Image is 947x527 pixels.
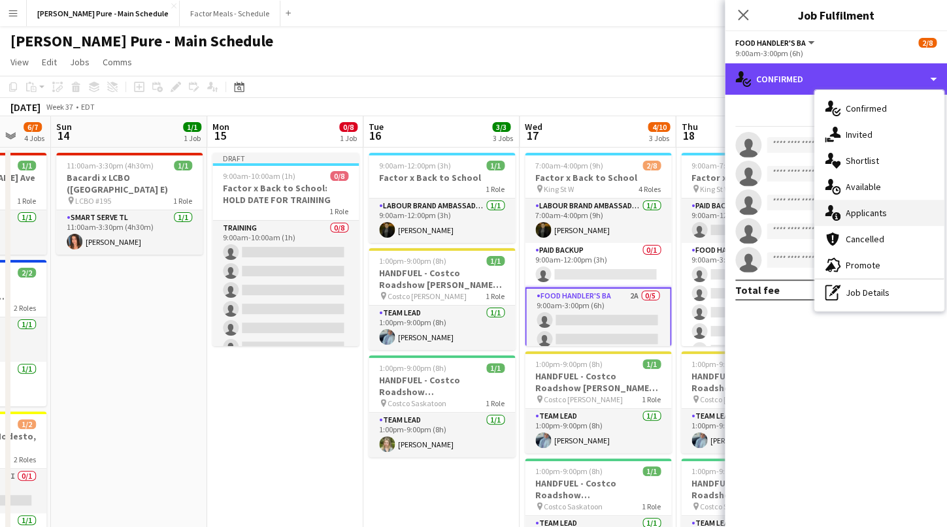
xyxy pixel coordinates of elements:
span: Comms [103,56,132,68]
span: Confirmed [846,103,887,114]
span: 2 Roles [14,303,36,313]
span: Costco [PERSON_NAME] [544,394,623,404]
span: 1/1 [486,256,505,266]
span: Tue [369,121,384,133]
span: 0/8 [330,171,348,181]
span: 2/8 [918,38,937,48]
button: [PERSON_NAME] Pure - Main Schedule [27,1,180,26]
div: Job Details [814,279,944,306]
h3: Factor x Back to School [525,172,671,184]
app-card-role: Labour Brand Ambassadors1/17:00am-4:00pm (9h)[PERSON_NAME] [525,199,671,243]
span: 1/1 [486,161,505,170]
span: 16 [367,128,384,143]
h3: HANDFUEL - Costco Roadshow [GEOGRAPHIC_DATA], [GEOGRAPHIC_DATA] [525,477,671,501]
span: 1 Role [17,196,36,206]
div: Confirmed [725,63,947,95]
span: 14 [54,128,72,143]
app-job-card: 9:00am-7:00pm (10h)2/8Factor x Back to School King St W4 RolesPaid Backup0/19:00am-12:00pm (3h) F... [681,153,827,346]
app-job-card: 1:00pm-9:00pm (8h)1/1HANDFUEL - Costco Roadshow [PERSON_NAME], [GEOGRAPHIC_DATA] Costco [PERSON_N... [681,351,827,453]
h1: [PERSON_NAME] Pure - Main Schedule [10,31,273,51]
span: 1:00pm-9:00pm (8h) [691,359,759,369]
app-job-card: Draft9:00am-10:00am (1h)0/8Factor x Back to School: HOLD DATE FOR TRAINING1 RoleTraining0/89:00am... [212,153,359,346]
span: 1 Role [642,502,661,511]
span: 1:00pm-9:00pm (8h) [535,466,603,476]
span: Invited [846,129,872,140]
span: 1/2 [18,419,36,429]
app-card-role: Food Handler's BA2A0/59:00am-3:00pm (6h) [681,243,827,363]
span: 4 Roles [639,184,661,194]
div: Total fee [735,283,780,296]
span: 11:00am-3:30pm (4h30m) [67,161,154,170]
span: 1:00pm-9:00pm (8h) [379,363,446,373]
span: 6/7 [24,122,42,132]
span: 15 [210,128,229,143]
span: Thu [681,121,697,133]
div: 3 Jobs [493,133,513,143]
app-card-role: Training0/89:00am-10:00am (1h) [212,221,359,398]
span: 2/8 [642,161,661,170]
h3: Factor x Back to School [681,172,827,184]
span: 1/1 [642,466,661,476]
div: [DATE] [10,101,41,114]
app-card-role: Paid Backup0/19:00am-12:00pm (3h) [681,199,827,243]
span: 1:00pm-9:00pm (8h) [691,466,759,476]
a: Jobs [65,54,95,71]
div: 9:00am-3:00pm (6h) [735,48,937,58]
span: 17 [523,128,542,143]
button: Food Handler's BA [735,38,816,48]
span: 1/1 [642,359,661,369]
div: 1:00pm-9:00pm (8h)1/1HANDFUEL - Costco Roadshow [PERSON_NAME], [GEOGRAPHIC_DATA] Costco [PERSON_N... [525,351,671,453]
span: 7:00am-4:00pm (9h) [535,161,603,170]
div: Draft [212,153,359,163]
span: Edit [42,56,57,68]
h3: Factor x Back to School: HOLD DATE FOR TRAINING [212,182,359,206]
span: 1 Role [642,394,661,404]
h3: HANDFUEL - Costco Roadshow [GEOGRAPHIC_DATA], [GEOGRAPHIC_DATA] [681,477,827,501]
span: 1/1 [174,161,192,170]
span: Costco Saskatoon [544,502,603,511]
app-card-role: Paid Backup0/19:00am-12:00pm (3h) [525,243,671,287]
app-card-role: Team Lead1/11:00pm-9:00pm (8h)[PERSON_NAME] [681,409,827,453]
span: 1:00pm-9:00pm (8h) [379,256,446,266]
span: 1/1 [18,161,36,170]
div: 3 Jobs [648,133,669,143]
app-job-card: 9:00am-12:00pm (3h)1/1Factor x Back to School1 RoleLabour Brand Ambassadors1/19:00am-12:00pm (3h)... [369,153,515,243]
div: EDT [81,102,95,112]
app-card-role: Team Lead1/11:00pm-9:00pm (8h)[PERSON_NAME] [369,413,515,457]
span: 1 Role [486,398,505,408]
span: 1 Role [486,184,505,194]
span: Costco Saskatoon [700,502,759,511]
app-card-role: Food Handler's BA2A0/59:00am-3:00pm (6h) [525,287,671,410]
h3: Job Fulfilment [725,7,947,24]
span: Costco [PERSON_NAME] [388,291,467,301]
span: Jobs [70,56,90,68]
span: 1 Role [486,291,505,301]
app-card-role: Team Lead1/11:00pm-9:00pm (8h)[PERSON_NAME] [525,409,671,453]
app-job-card: 7:00am-4:00pm (9h)2/8Factor x Back to School King St W4 RolesLabour Brand Ambassadors1/17:00am-4:... [525,153,671,346]
h3: Bacardi x LCBO ([GEOGRAPHIC_DATA] E) [56,172,203,195]
span: 9:00am-7:00pm (10h) [691,161,763,170]
a: Comms [97,54,137,71]
h3: HANDFUEL - Costco Roadshow [PERSON_NAME], [GEOGRAPHIC_DATA] [681,370,827,394]
span: Wed [525,121,542,133]
span: 0/8 [339,122,357,132]
app-card-role: Team Lead1/11:00pm-9:00pm (8h)[PERSON_NAME] [369,306,515,350]
span: 1:00pm-9:00pm (8h) [535,359,603,369]
span: Food Handler's BA [735,38,806,48]
span: 18 [679,128,697,143]
span: 1/1 [183,122,201,132]
span: 2 Roles [14,455,36,464]
app-job-card: 11:00am-3:30pm (4h30m)1/1Bacardi x LCBO ([GEOGRAPHIC_DATA] E) LCBO #1951 RoleSmart Serve TL1/111:... [56,153,203,255]
span: 2/2 [18,268,36,278]
span: Costco [PERSON_NAME] [700,394,779,404]
div: 1 Job [340,133,357,143]
button: Factor Meals - Schedule [180,1,280,26]
app-job-card: 1:00pm-9:00pm (8h)1/1HANDFUEL - Costco Roadshow [PERSON_NAME], [GEOGRAPHIC_DATA] Costco [PERSON_N... [369,248,515,350]
span: Costco Saskatoon [388,398,446,408]
span: 1/1 [486,363,505,373]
